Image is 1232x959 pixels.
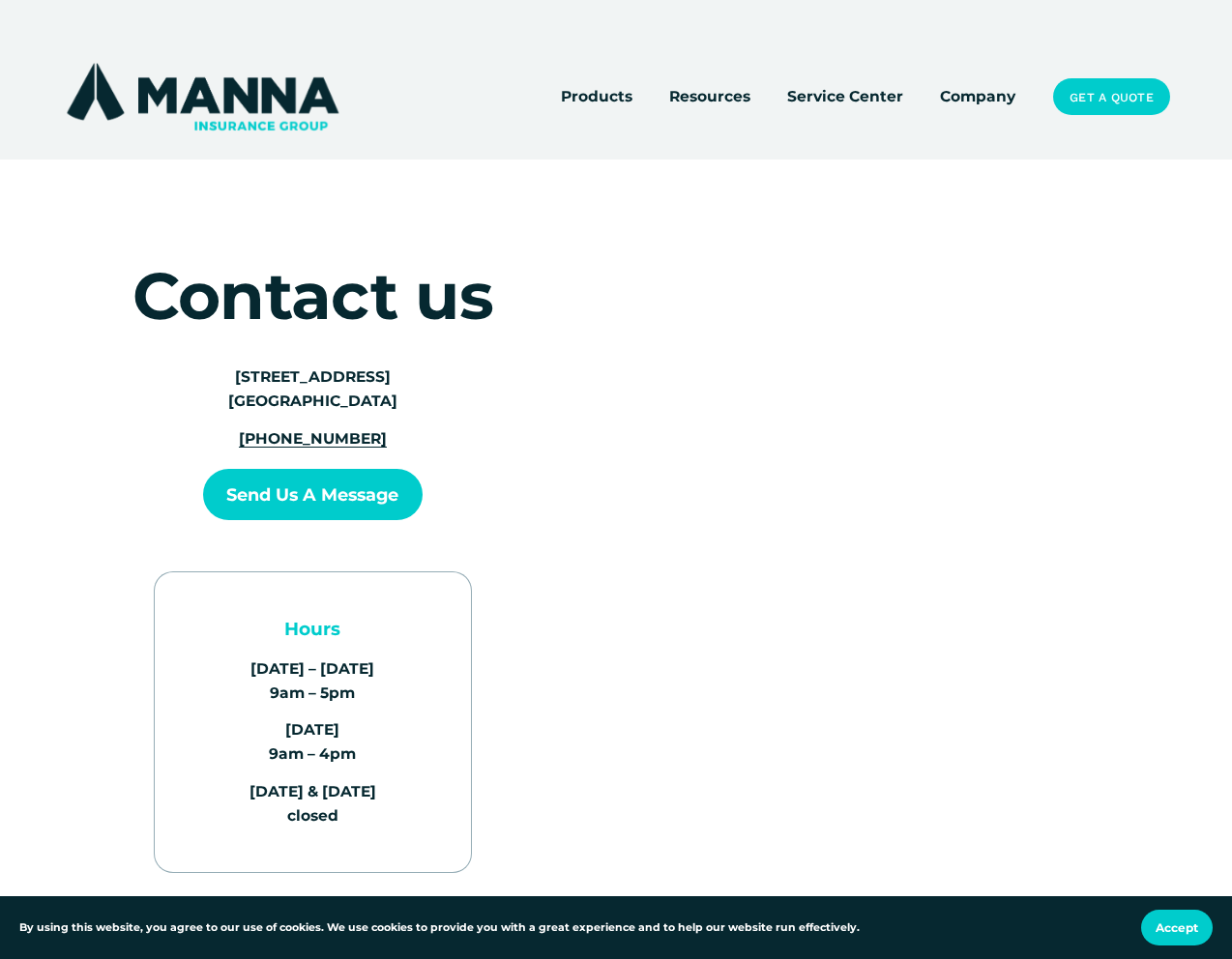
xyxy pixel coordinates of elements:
a: folder dropdown [561,83,632,110]
a: Get a Quote [1053,78,1171,114]
p: [DATE] 9am – 4pm [201,718,424,767]
a: folder dropdown [669,83,750,110]
a: Company [940,83,1015,110]
a: Service Center [787,83,903,110]
span: Resources [669,85,750,109]
a: [PHONE_NUMBER] [239,429,387,448]
strong: Hours [284,618,340,640]
p: [DATE] & [DATE] closed [201,780,424,828]
button: Send us a Message [203,469,424,520]
p: By using this website, you agree to our use of cookies. We use cookies to provide you with a grea... [19,919,860,937]
img: Manna Insurance Group [62,59,343,134]
button: Accept [1141,910,1213,945]
span: Accept [1156,920,1198,935]
p: [STREET_ADDRESS] [GEOGRAPHIC_DATA] [201,365,424,414]
p: [DATE] – [DATE] 9am – 5pm [201,657,424,706]
span: Products [561,85,632,109]
h1: Contact us [108,263,517,331]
